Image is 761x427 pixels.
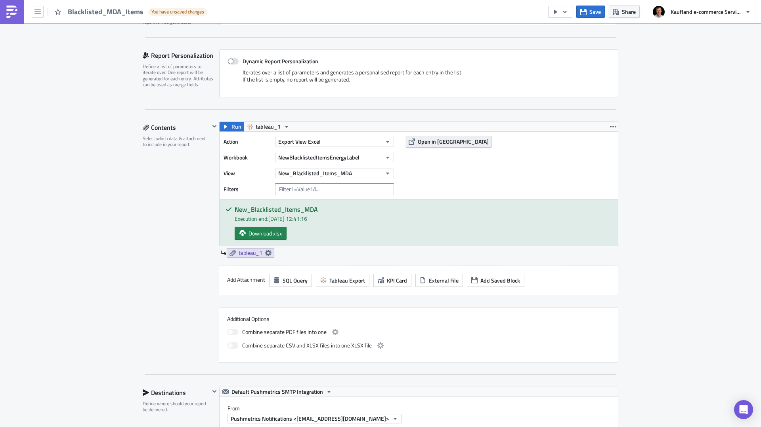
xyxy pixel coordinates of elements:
[3,3,379,9] body: Rich Text Area. Press ALT-0 for help.
[648,3,755,21] button: Kaufland e-commerce Services GmbH & Co. KG
[235,206,612,213] h5: New_Blacklisted_Items_MDA
[235,214,612,223] div: Execution end: [DATE] 12:41:16
[6,6,18,18] img: PushMetrics
[415,274,463,287] button: External File
[249,229,282,237] span: Download xlsx
[235,227,287,240] a: Download xlsx
[316,274,369,287] button: Tableau Export
[278,153,359,161] span: NewBlacklistedItemsEnergyLabel
[68,7,144,16] span: Blacklisted_MDA_Items
[589,8,601,16] span: Save
[275,153,394,162] button: NewBlacklistedItemsEnergyLabel
[418,137,489,146] span: Open in [GEOGRAPHIC_DATA]
[278,169,352,177] span: New_Blacklisted_Items_MDA
[278,137,321,146] span: Export View Excel
[231,414,389,423] span: Pushmetrics Notifications <[EMAIL_ADDRESS][DOMAIN_NAME]>
[224,183,271,195] label: Filters
[143,49,219,61] div: Report Personalization
[220,387,335,397] button: Default Pushmetrics SMTP Integration
[224,136,271,148] label: Action
[224,167,271,179] label: View
[429,276,459,285] span: External File
[329,276,365,285] span: Tableau Export
[275,137,394,146] button: Export View Excel
[652,5,665,19] img: Avatar
[275,183,394,195] input: Filter1=Value1&...
[210,121,219,131] button: Hide content
[224,152,271,163] label: Workbook
[283,276,308,285] span: SQL Query
[242,327,327,337] span: Combine separate PDF files into one
[220,122,244,131] button: Run
[143,387,210,399] div: Destinations
[3,3,379,9] p: test2
[228,405,618,412] label: From
[143,1,214,25] div: Optionally, perform a condition check before generating and sending a report. Only if true, the r...
[576,6,605,18] button: Save
[734,400,753,419] div: Open Intercom Messenger
[275,169,394,178] button: New_Blacklisted_Items_MDA
[151,9,204,15] span: You have unsaved changes
[227,248,274,258] a: tableau_1
[228,414,402,423] button: Pushmetrics Notifications <[EMAIL_ADDRESS][DOMAIN_NAME]>
[242,341,372,350] span: Combine separate CSV and XLSX files into one XLSX file
[210,387,219,396] button: Hide content
[406,136,491,148] button: Open in [GEOGRAPHIC_DATA]
[622,8,636,16] span: Share
[387,276,407,285] span: KPI Card
[227,274,265,286] label: Add Attachment
[143,63,214,88] div: Define a list of parameters to iterate over. One report will be generated for each entry. Attribu...
[609,6,640,18] button: Share
[373,274,411,287] button: KPI Card
[256,122,281,131] span: tableau_1
[231,387,323,397] span: Default Pushmetrics SMTP Integration
[227,315,610,323] label: Additional Options
[228,69,610,89] div: Iterates over a list of parameters and generates a personalised report for each entry in the list...
[671,8,742,16] span: Kaufland e-commerce Services GmbH & Co. KG
[467,274,524,287] button: Add Saved Block
[269,274,312,287] button: SQL Query
[244,122,293,131] button: tableau_1
[480,276,520,285] span: Add Saved Block
[143,135,210,148] div: Select which data & attachment to include in your report.
[239,249,262,256] span: tableau_1
[143,121,210,133] div: Contents
[243,57,318,65] strong: Dynamic Report Personalization
[231,122,241,131] span: Run
[143,400,210,413] div: Define where should your report be delivered.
